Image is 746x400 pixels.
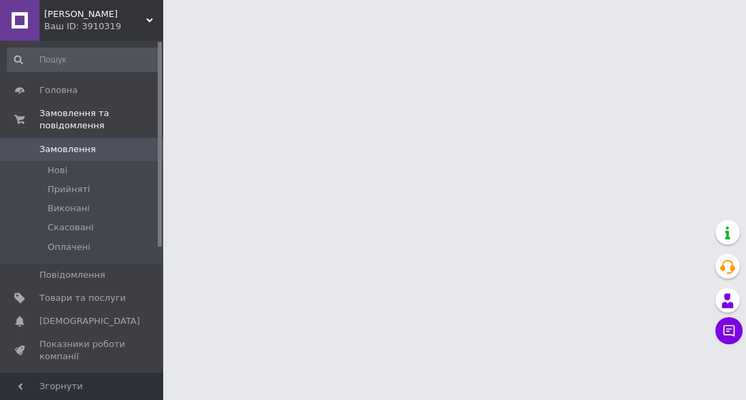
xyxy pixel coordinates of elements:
span: Beby Koketka [44,8,146,20]
span: Товари та послуги [39,292,126,304]
span: Виконані [48,202,90,215]
button: Чат з покупцем [715,317,743,344]
span: [DEMOGRAPHIC_DATA] [39,315,140,327]
span: Повідомлення [39,269,105,281]
input: Пошук [7,48,160,72]
span: Показники роботи компанії [39,338,126,363]
span: Прийняті [48,183,90,196]
span: Головна [39,84,78,96]
span: Нові [48,164,67,177]
span: Замовлення [39,143,96,156]
div: Ваш ID: 3910319 [44,20,163,33]
span: Оплачені [48,241,90,253]
span: Замовлення та повідомлення [39,107,163,132]
span: Скасовані [48,221,94,234]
